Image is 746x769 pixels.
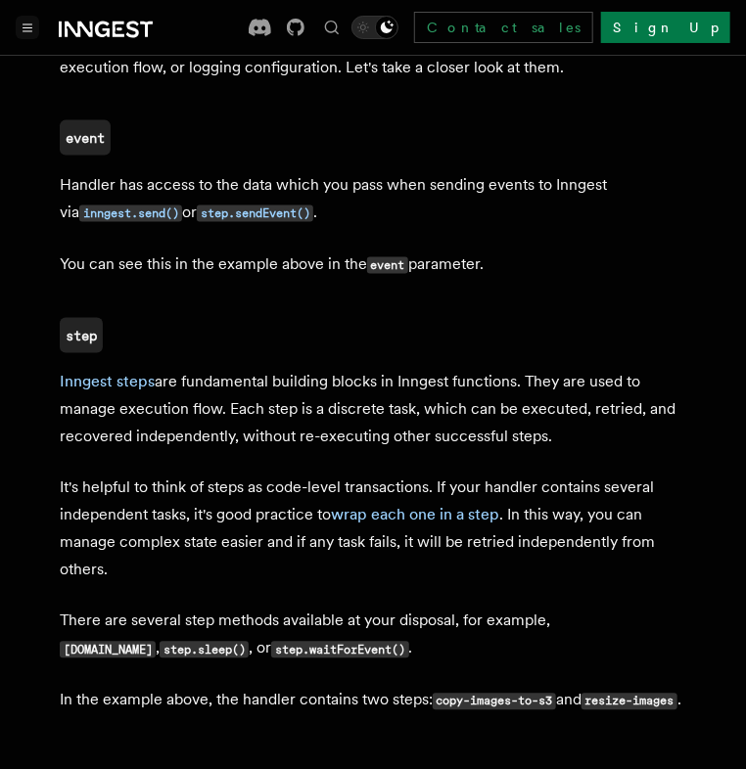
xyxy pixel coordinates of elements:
a: Inngest steps [60,373,155,391]
a: Contact sales [414,12,593,43]
a: step.sendEvent() [197,203,313,221]
a: event [60,120,111,156]
code: copy-images-to-s3 [433,694,556,710]
p: are fundamental building blocks in Inngest functions. They are used to manage execution flow. Eac... [60,369,686,451]
code: [DOMAIN_NAME] [60,642,156,658]
p: In the example above, the handler contains two steps: and . [60,687,686,715]
code: step.waitForEvent() [271,642,408,658]
p: Handler has access to the data which you pass when sending events to Inngest via or . [60,171,686,227]
a: step [60,318,103,353]
p: You can see this in the example above in the parameter. [60,250,686,279]
p: There are several step methods available at your disposal, for example, , , or . [60,608,686,663]
code: inngest.send() [79,205,182,222]
button: Toggle dark mode [351,16,398,39]
a: wrap each one in a step [331,506,499,524]
a: inngest.send() [79,203,182,221]
code: event [367,257,408,274]
code: step.sendEvent() [197,205,313,222]
p: It's helpful to think of steps as code-level transactions. If your handler contains several indep... [60,475,686,584]
code: step.sleep() [160,642,249,658]
button: Find something... [320,16,344,39]
a: Sign Up [601,12,730,43]
button: Toggle navigation [16,16,39,39]
code: resize-images [582,694,677,710]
